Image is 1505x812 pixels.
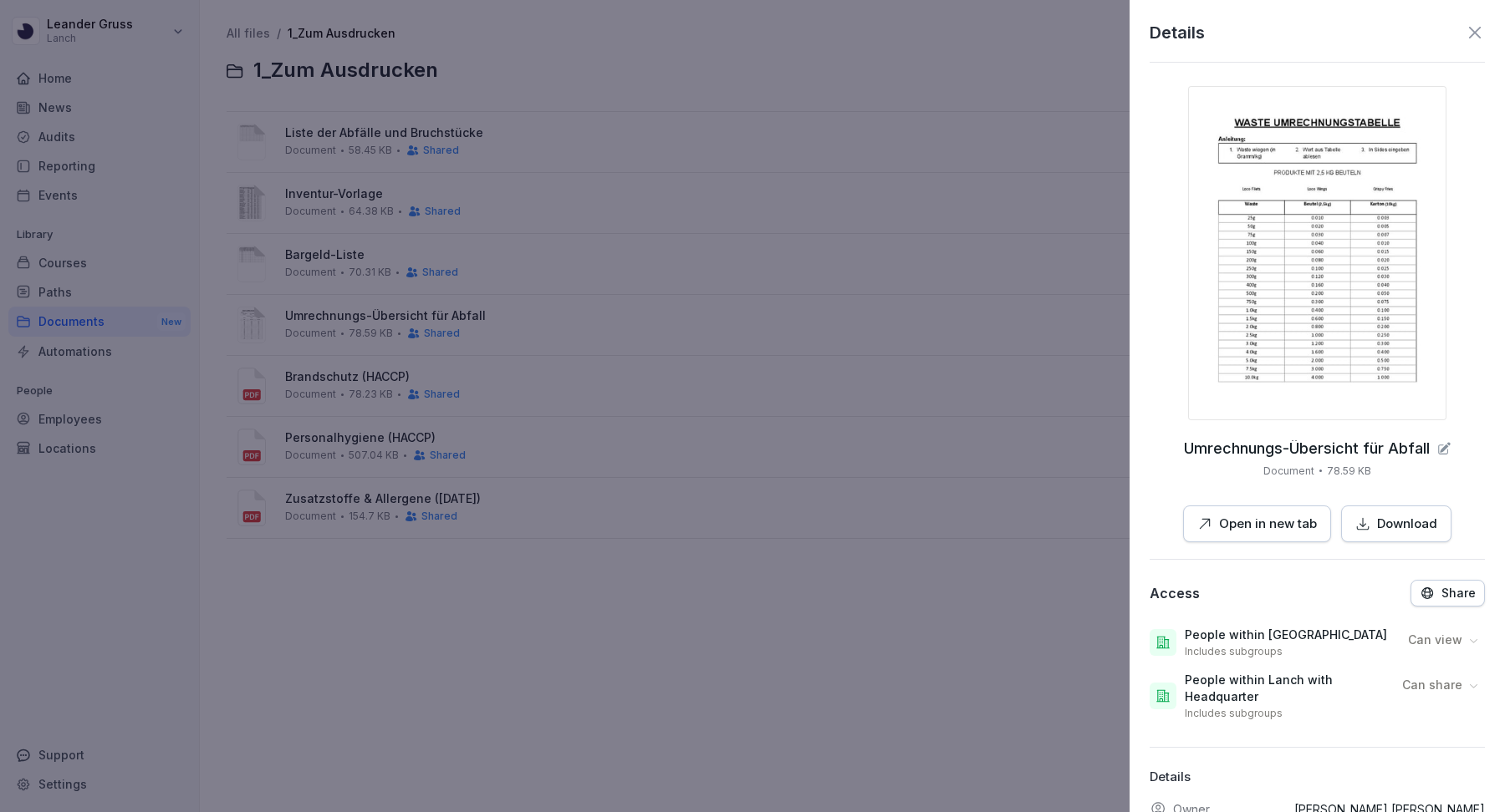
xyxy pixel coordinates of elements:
[1219,515,1317,534] p: Open in new tab
[1150,768,1485,787] p: Details
[1377,515,1437,534] p: Download
[1185,627,1387,643] p: People within [GEOGRAPHIC_DATA]
[1341,505,1451,543] button: Download
[1150,20,1205,45] p: Details
[1188,86,1446,420] img: thumbnail
[1408,632,1462,648] p: Can view
[1327,464,1371,479] p: 78.59 KB
[1263,464,1314,479] p: Document
[1411,580,1485,606] button: Share
[1185,672,1389,705] p: People within Lanch with Headquarter
[1183,505,1331,543] button: Open in new tab
[1150,585,1200,601] div: Access
[1441,586,1476,600] p: Share
[1185,707,1283,720] p: Includes subgroups
[1184,440,1430,457] p: Umrechnungs-Übersicht für Abfall
[1402,677,1462,693] p: Can share
[1185,645,1283,658] p: Includes subgroups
